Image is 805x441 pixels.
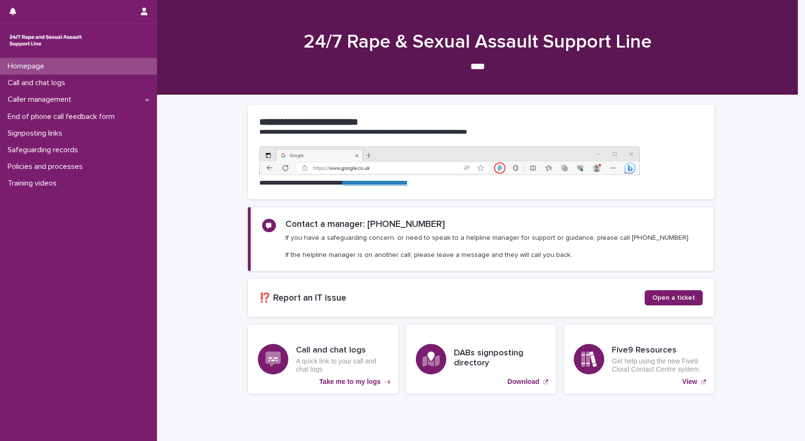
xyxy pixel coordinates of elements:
p: Call and chat logs [4,78,73,88]
img: rhQMoQhaT3yELyF149Cw [8,31,84,50]
p: Policies and processes [4,162,90,171]
p: End of phone call feedback form [4,112,122,121]
h1: 24/7 Rape & Sexual Assault Support Line [245,30,711,53]
p: Get help using the new Five9 Cloud Contact Centre system. [612,357,704,373]
a: View [564,324,714,394]
p: Safeguarding records [4,146,86,155]
p: Homepage [4,62,52,71]
a: Download [406,324,556,394]
p: Training videos [4,179,64,188]
h2: ⁉️ Report an IT issue [259,293,645,304]
span: Open a ticket [652,294,695,301]
h2: Contact a manager: [PHONE_NUMBER] [285,219,445,230]
img: https%3A%2F%2Fcdn.document360.io%2F0deca9d6-0dac-4e56-9e8f-8d9979bfce0e%2FImages%2FDocumentation%... [259,147,640,175]
p: Download [508,378,540,386]
p: View [682,378,697,386]
a: Take me to my logs [248,324,398,394]
h3: DABs signposting directory [454,348,546,369]
a: Open a ticket [645,290,703,305]
h3: Five9 Resources [612,345,704,356]
p: Take me to my logs [319,378,381,386]
p: Signposting links [4,129,70,138]
p: Caller management [4,95,79,104]
h3: Call and chat logs [296,345,388,356]
p: If you have a safeguarding concern, or need to speak to a helpline manager for support or guidanc... [285,234,690,260]
p: A quick link to your call and chat logs [296,357,388,373]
